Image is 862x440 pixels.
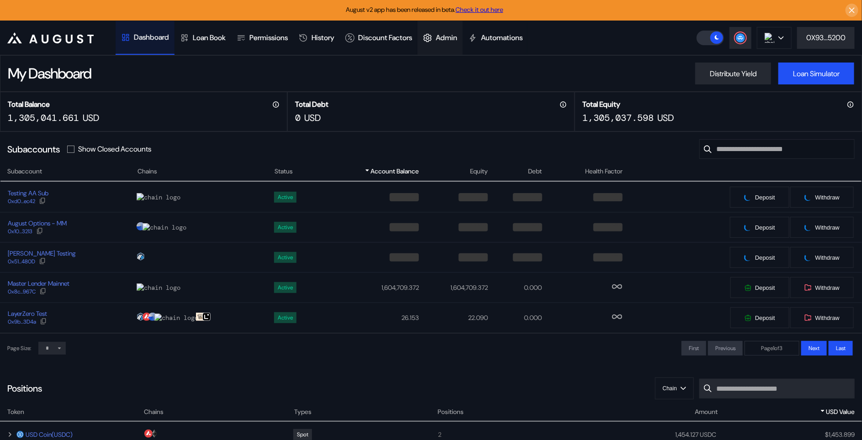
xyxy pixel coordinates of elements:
[143,313,151,321] img: chain logo
[8,100,50,109] h2: Total Balance
[815,254,840,261] span: Withdraw
[815,224,840,231] span: Withdraw
[8,288,36,295] div: 0x8c...967C
[755,254,775,261] span: Deposit
[175,21,231,55] a: Loan Book
[83,112,99,124] div: USD
[8,279,69,288] div: Master Lender Mainnet
[137,193,180,201] img: chain logo
[143,223,186,231] img: chain logo
[806,33,846,42] div: 0X93...5200
[793,69,840,79] div: Loan Simulator
[757,27,792,49] button: chain logo
[815,314,840,321] span: Withdraw
[319,303,419,333] td: 26.153
[456,5,503,14] a: Check it out here
[815,284,840,291] span: Withdraw
[436,33,457,42] div: Admin
[585,167,623,176] span: Health Factor
[488,272,543,303] td: 0.000
[825,430,855,439] div: $ 1,453.899
[582,112,654,124] div: 1,305,037.598
[16,431,24,438] img: usdc.png
[340,21,418,55] a: Discount Factors
[755,224,775,231] span: Deposit
[8,249,76,257] div: [PERSON_NAME] Testing
[278,314,293,321] div: Active
[778,63,854,84] button: Loan Simulator
[663,385,677,392] span: Chain
[144,407,164,417] span: Chains
[137,222,145,230] img: chain logo
[312,33,334,42] div: History
[278,254,293,261] div: Active
[8,64,91,83] div: My Dashboard
[249,33,288,42] div: Permissions
[319,272,419,303] td: 1,604,709.372
[116,21,175,55] a: Dashboard
[790,186,854,208] button: pendingWithdraw
[695,63,771,84] button: Distribute Yield
[7,407,24,417] span: Token
[370,167,419,176] span: Account Balance
[826,407,855,417] span: USD Value
[762,345,783,352] span: Page 1 of 3
[8,319,36,325] div: 0x9b...3D4a
[8,189,48,197] div: Testing AA Sub
[829,341,853,356] button: Last
[695,407,718,417] span: Amount
[196,313,204,321] img: chain logo
[755,314,775,321] span: Deposit
[682,341,706,356] button: First
[278,194,293,200] div: Active
[790,216,854,238] button: pendingWithdraw
[304,112,321,124] div: USD
[765,33,775,43] img: chain logo
[481,33,523,42] div: Automations
[8,219,67,227] div: August Options - MM
[26,430,73,439] a: USD Coin(USDC)
[804,194,812,201] img: pending
[8,258,35,265] div: 0x51...480D
[730,277,789,299] button: Deposit
[488,303,543,333] td: 0.000
[790,307,854,329] button: Withdraw
[7,143,60,155] div: Subaccounts
[755,194,775,201] span: Deposit
[655,377,694,399] button: Chain
[689,345,699,352] span: First
[755,284,775,291] span: Deposit
[137,283,180,292] img: chain logo
[804,224,812,231] img: pending
[7,167,42,176] span: Subaccount
[8,112,79,124] div: 1,305,041.661
[78,144,151,154] label: Show Closed Accounts
[148,313,157,321] img: chain logo
[202,313,211,321] img: chain logo
[134,32,169,42] div: Dashboard
[815,194,840,201] span: Withdraw
[710,69,756,79] div: Distribute Yield
[8,309,47,318] div: LayerZero Test
[295,100,328,109] h2: Total Debt
[708,341,743,356] button: Previous
[297,431,308,438] div: Spot
[744,194,751,201] img: pending
[809,345,820,352] span: Next
[730,186,789,208] button: pendingDeposit
[804,254,812,261] img: pending
[7,382,42,394] div: Positions
[463,21,528,55] a: Automations
[744,224,751,231] img: pending
[470,167,488,176] span: Equity
[7,345,31,352] div: Page Size:
[419,272,488,303] td: 1,604,709.372
[293,21,340,55] a: History
[137,167,157,176] span: Chains
[797,27,855,49] button: 0X93...5200
[676,430,717,439] div: 1,454.127 USDC
[8,198,35,204] div: 0xd0...ec42
[657,112,674,124] div: USD
[582,100,620,109] h2: Total Equity
[730,246,789,268] button: pendingDeposit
